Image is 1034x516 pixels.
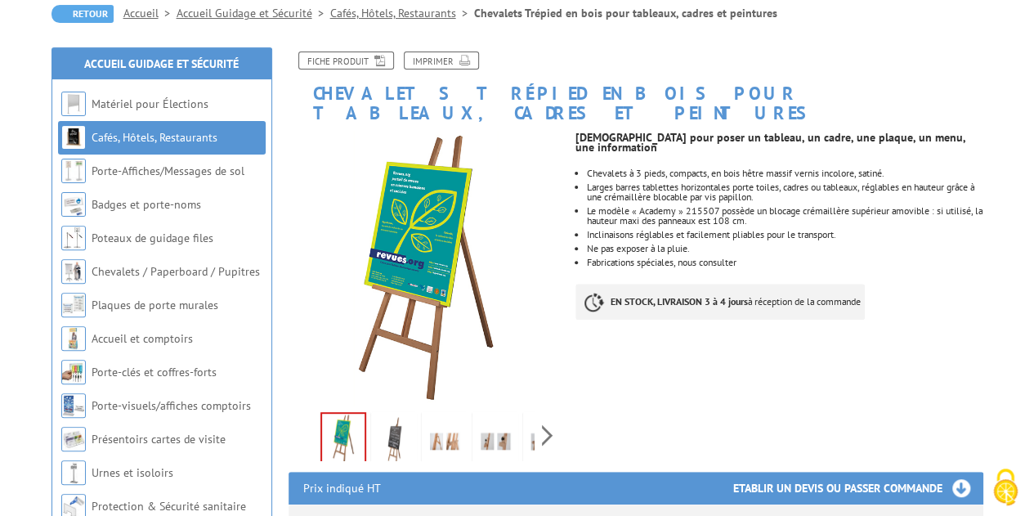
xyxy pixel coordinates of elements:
[539,422,555,449] span: Next
[92,432,226,446] a: Présentoirs cartes de visite
[177,6,330,20] a: Accueil Guidage et Sécurité
[476,415,515,466] img: 215507_2.jpg
[61,92,86,116] img: Matériel pour Élections
[575,130,965,155] strong: [DEMOGRAPHIC_DATA] pour poser un tableau, un cadre, une plaque, un menu, une information
[92,398,251,413] a: Porte-visuels/affiches comptoirs
[84,56,239,71] a: Accueil Guidage et Sécurité
[587,258,983,267] li: Fabrications spéciales, nous consulter
[587,168,983,178] li: Chevalets à 3 pieds, compacts, en bois hêtre massif vernis incolore, satiné.
[61,326,86,351] img: Accueil et comptoirs
[61,125,86,150] img: Cafés, Hôtels, Restaurants
[587,182,983,202] li: Larges barres tablettes horizontales porte toiles, cadres ou tableaux, réglables en hauteur grâce...
[61,192,86,217] img: Badges et porte-noms
[322,414,365,464] img: 215506_chevalet_bois_restaurant_hotel.jpg
[330,6,474,20] a: Cafés, Hôtels, Restaurants
[92,197,201,212] a: Badges et porte-noms
[425,415,464,466] img: 215507_1.jpg
[92,298,218,312] a: Plaques de porte murales
[61,159,86,183] img: Porte-Affiches/Messages de sol
[92,465,173,480] a: Urnes et isoloirs
[92,231,213,245] a: Poteaux de guidage files
[61,293,86,317] img: Plaques de porte murales
[587,244,983,254] li: Ne pas exposer à la pluie.
[123,6,177,20] a: Accueil
[92,264,260,279] a: Chevalets / Paperboard / Pupitres
[575,284,865,320] p: à réception de la commande
[92,365,217,379] a: Porte-clés et coffres-forts
[587,206,983,226] li: Le modèle « Academy » 215507 possède un blocage crémaillère supérieur amovible : si utilisé, la h...
[474,5,777,21] li: Chevalets Trépied en bois pour tableaux, cadres et peintures
[303,472,381,505] p: Prix indiqué HT
[733,472,983,505] h3: Etablir un devis ou passer commande
[289,131,564,406] img: 215506_chevalet_bois_restaurant_hotel.jpg
[92,164,244,178] a: Porte-Affiches/Messages de sol
[51,5,114,23] a: Retour
[61,259,86,284] img: Chevalets / Paperboard / Pupitres
[526,415,566,466] img: 215507_3.jpg
[61,460,86,485] img: Urnes et isoloirs
[276,52,996,123] h1: Chevalets Trépied en bois pour tableaux, cadres et peintures
[92,96,208,111] a: Matériel pour Élections
[92,499,246,514] a: Protection & Sécurité sanitaire
[374,415,414,466] img: 215506_215507_chevalet_bois_restaurants_hotels.jpg
[61,226,86,250] img: Poteaux de guidage files
[611,295,748,307] strong: EN STOCK, LIVRAISON 3 à 4 jours
[404,52,479,70] a: Imprimer
[298,52,394,70] a: Fiche produit
[61,360,86,384] img: Porte-clés et coffres-forts
[61,427,86,451] img: Présentoirs cartes de visite
[61,393,86,418] img: Porte-visuels/affiches comptoirs
[977,460,1034,516] button: Cookies (fenêtre modale)
[92,331,193,346] a: Accueil et comptoirs
[985,467,1026,508] img: Cookies (fenêtre modale)
[587,230,983,240] li: Inclinaisons réglables et facilement pliables pour le transport.
[92,130,217,145] a: Cafés, Hôtels, Restaurants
